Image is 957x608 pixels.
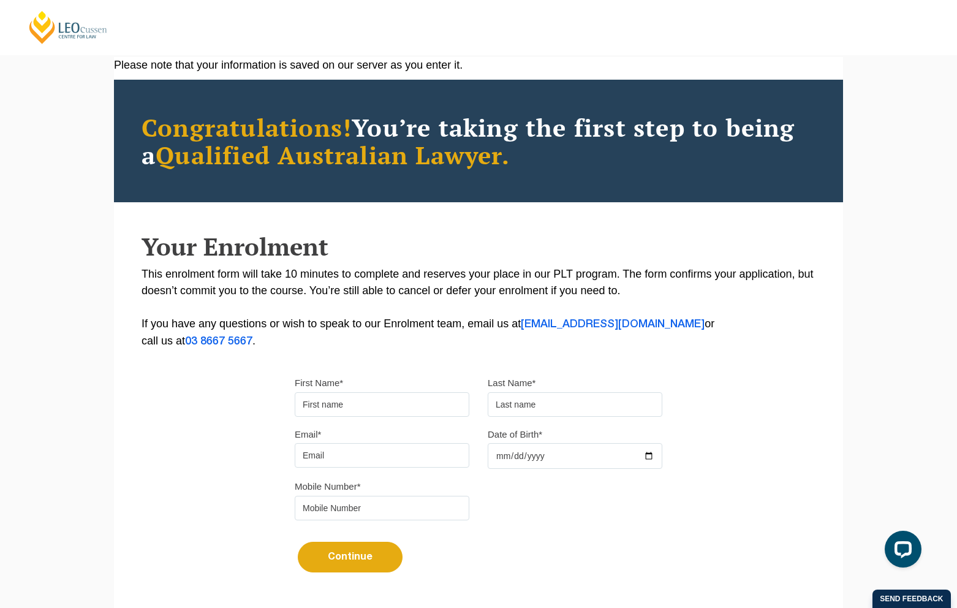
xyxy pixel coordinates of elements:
[875,526,926,577] iframe: LiveChat chat widget
[295,377,343,389] label: First Name*
[142,113,815,169] h2: You’re taking the first step to being a
[295,443,469,468] input: Email
[28,10,109,45] a: [PERSON_NAME] Centre for Law
[114,57,843,74] div: Please note that your information is saved on our server as you enter it.
[295,392,469,417] input: First name
[295,481,361,493] label: Mobile Number*
[142,233,815,260] h2: Your Enrolment
[488,377,535,389] label: Last Name*
[142,266,815,350] p: This enrolment form will take 10 minutes to complete and reserves your place in our PLT program. ...
[295,496,469,520] input: Mobile Number
[142,111,352,143] span: Congratulations!
[521,319,705,329] a: [EMAIL_ADDRESS][DOMAIN_NAME]
[488,392,662,417] input: Last name
[298,542,403,572] button: Continue
[156,139,510,171] span: Qualified Australian Lawyer.
[185,336,252,346] a: 03 8667 5667
[295,428,321,441] label: Email*
[488,428,542,441] label: Date of Birth*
